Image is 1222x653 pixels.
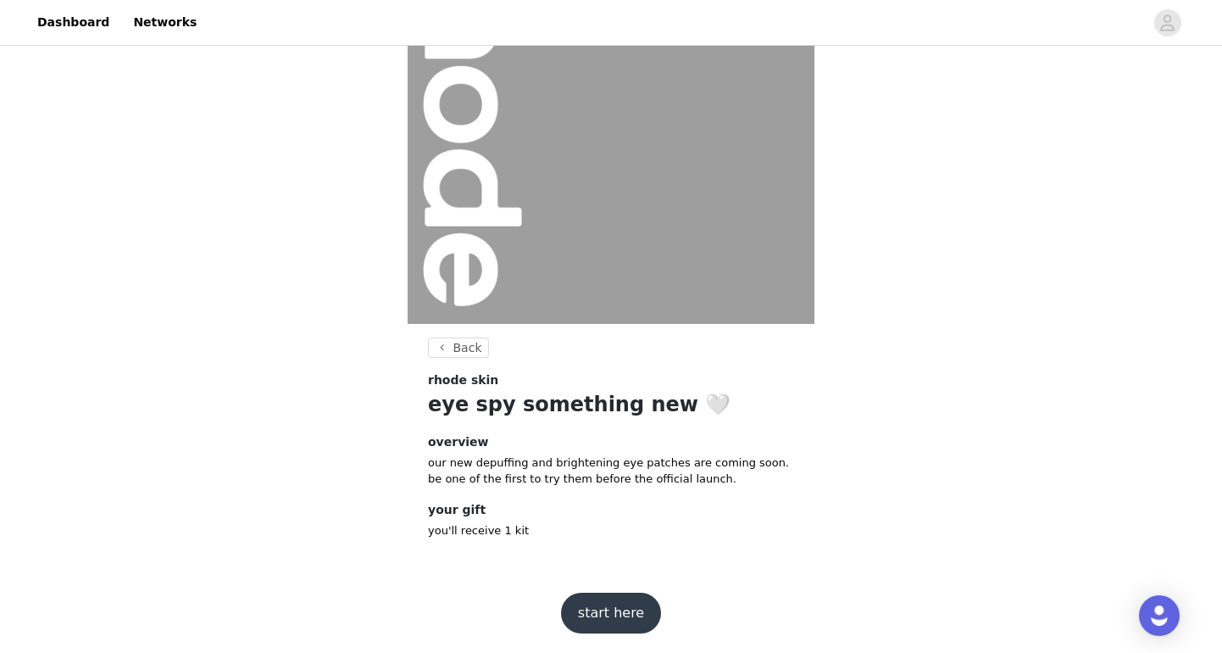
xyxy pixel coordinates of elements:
p: our new depuffing and brightening eye patches are coming soon. be one of the first to try them be... [428,455,794,488]
span: rhode skin [428,371,498,389]
button: Back [428,338,489,358]
h1: eye spy something new 🤍 [428,389,794,420]
p: you'll receive 1 kit [428,522,794,539]
div: avatar [1159,9,1175,36]
a: Networks [123,3,207,42]
h4: overview [428,433,794,451]
div: Open Intercom Messenger [1139,595,1180,636]
button: start here [561,593,661,633]
h4: your gift [428,501,794,519]
a: Dashboard [27,3,119,42]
